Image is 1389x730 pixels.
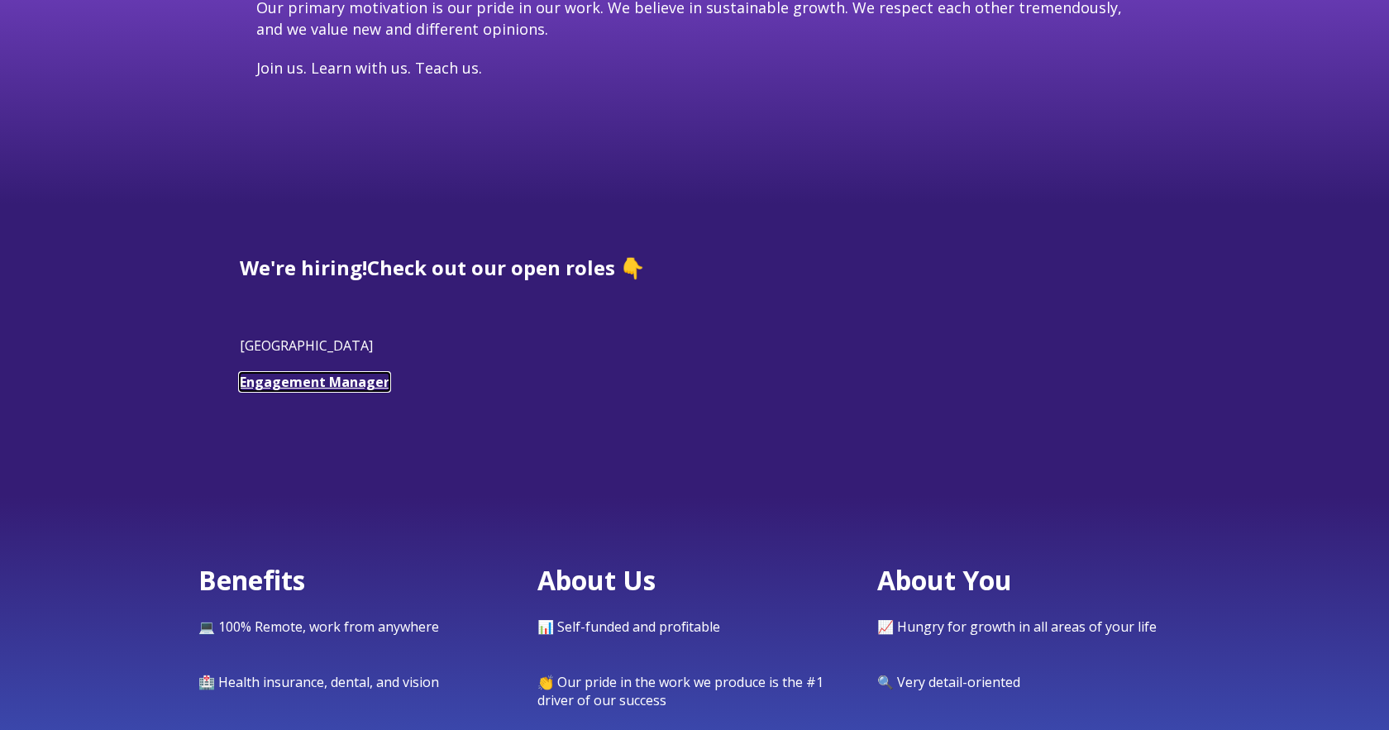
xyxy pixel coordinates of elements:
[256,58,482,78] span: Join us. Learn with us. Teach us.
[877,618,1157,636] span: 📈 Hungry for growth in all areas of your life
[537,618,720,636] span: 📊 Self-funded and profitable
[877,562,1012,598] span: About You
[198,673,439,691] span: 🏥 Health insurance, dental, and vision
[367,254,645,281] span: Check out our open roles 👇
[240,254,367,281] span: We're hiring!
[537,673,823,709] span: 👏 Our pride in the work we produce is the #1 driver of our success
[198,562,305,598] span: Benefits
[240,336,373,355] span: [GEOGRAPHIC_DATA]
[198,618,439,636] span: 💻 100% Remote, work from anywhere
[537,562,656,598] span: About Us
[240,373,389,391] a: Engagement Manager
[877,673,1020,691] span: 🔍 Very detail-oriented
